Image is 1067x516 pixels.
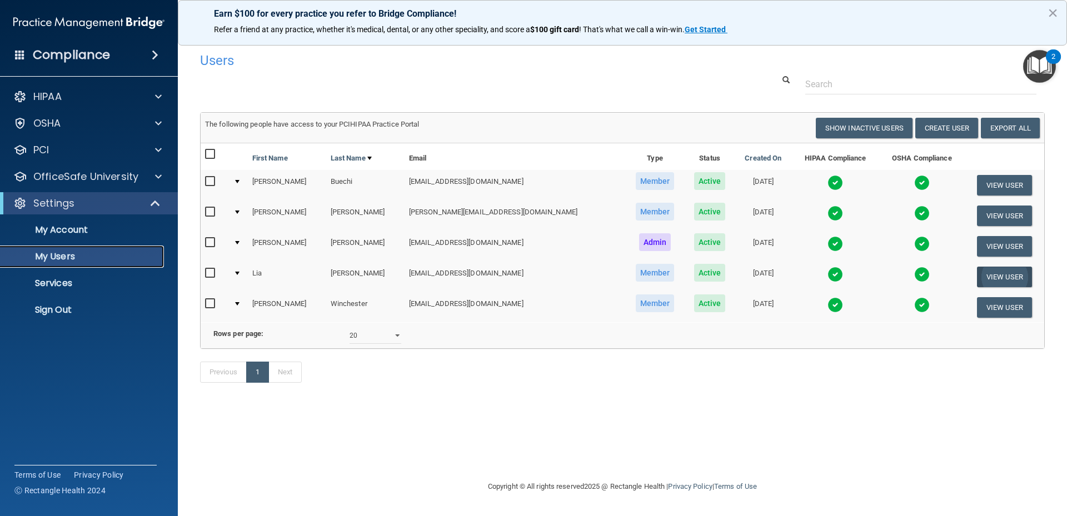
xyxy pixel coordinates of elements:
td: [PERSON_NAME] [326,231,405,262]
a: Privacy Policy [668,482,712,490]
span: Active [694,264,726,282]
p: Settings [33,197,74,210]
span: The following people have access to your PCIHIPAA Practice Portal [205,120,420,128]
button: Create User [915,118,978,138]
input: Search [805,74,1036,94]
img: tick.e7d51cea.svg [827,206,843,221]
span: ! That's what we call a win-win. [579,25,685,34]
td: [PERSON_NAME][EMAIL_ADDRESS][DOMAIN_NAME] [405,201,625,231]
span: Active [694,294,726,312]
button: Show Inactive Users [816,118,913,138]
span: Active [694,172,726,190]
a: PCI [13,143,162,157]
img: tick.e7d51cea.svg [914,236,930,252]
img: tick.e7d51cea.svg [914,175,930,191]
span: Admin [639,233,671,251]
td: [DATE] [735,262,791,292]
button: View User [977,297,1032,318]
button: View User [977,206,1032,226]
p: Sign Out [7,304,159,315]
img: tick.e7d51cea.svg [914,297,930,313]
span: Member [636,172,675,190]
td: [DATE] [735,292,791,322]
img: tick.e7d51cea.svg [827,236,843,252]
button: View User [977,175,1032,196]
h4: Compliance [33,47,110,63]
p: PCI [33,143,49,157]
a: Next [268,362,302,383]
h4: Users [200,53,686,68]
p: HIPAA [33,90,62,103]
a: HIPAA [13,90,162,103]
a: Get Started [685,25,727,34]
a: Settings [13,197,161,210]
td: [PERSON_NAME] [248,201,326,231]
img: tick.e7d51cea.svg [827,297,843,313]
b: Rows per page: [213,329,263,338]
td: [PERSON_NAME] [248,170,326,201]
img: tick.e7d51cea.svg [827,267,843,282]
span: Active [694,233,726,251]
button: Close [1048,4,1058,22]
p: OfficeSafe University [33,170,138,183]
td: Winchester [326,292,405,322]
p: OSHA [33,117,61,130]
td: [EMAIL_ADDRESS][DOMAIN_NAME] [405,231,625,262]
a: OSHA [13,117,162,130]
a: First Name [252,152,288,165]
button: View User [977,236,1032,257]
a: Terms of Use [714,482,757,490]
span: Ⓒ Rectangle Health 2024 [14,485,106,496]
img: PMB logo [13,12,164,34]
td: [EMAIL_ADDRESS][DOMAIN_NAME] [405,170,625,201]
td: Buechi [326,170,405,201]
td: [EMAIL_ADDRESS][DOMAIN_NAME] [405,292,625,322]
td: Lia [248,262,326,292]
span: Member [636,294,675,312]
a: Terms of Use [14,469,61,480]
button: Open Resource Center, 2 new notifications [1023,50,1056,83]
a: 1 [246,362,269,383]
td: [PERSON_NAME] [326,262,405,292]
a: Privacy Policy [74,469,124,480]
th: OSHA Compliance [879,143,965,170]
a: Export All [981,118,1040,138]
button: View User [977,267,1032,287]
p: Earn $100 for every practice you refer to Bridge Compliance! [214,8,1031,19]
span: Member [636,264,675,282]
div: 2 [1051,57,1055,71]
img: tick.e7d51cea.svg [827,175,843,191]
strong: $100 gift card [530,25,579,34]
div: Copyright © All rights reserved 2025 @ Rectangle Health | | [420,469,825,504]
a: OfficeSafe University [13,170,162,183]
th: Status [685,143,735,170]
span: Member [636,203,675,221]
p: My Account [7,224,159,236]
th: Email [405,143,625,170]
a: Previous [200,362,247,383]
th: HIPAA Compliance [791,143,879,170]
span: Active [694,203,726,221]
img: tick.e7d51cea.svg [914,206,930,221]
td: [PERSON_NAME] [248,231,326,262]
img: tick.e7d51cea.svg [914,267,930,282]
span: Refer a friend at any practice, whether it's medical, dental, or any other speciality, and score a [214,25,530,34]
a: Last Name [331,152,372,165]
td: [PERSON_NAME] [248,292,326,322]
p: Services [7,278,159,289]
th: Type [625,143,685,170]
td: [DATE] [735,201,791,231]
a: Created On [745,152,781,165]
td: [EMAIL_ADDRESS][DOMAIN_NAME] [405,262,625,292]
strong: Get Started [685,25,726,34]
td: [PERSON_NAME] [326,201,405,231]
p: My Users [7,251,159,262]
td: [DATE] [735,231,791,262]
td: [DATE] [735,170,791,201]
